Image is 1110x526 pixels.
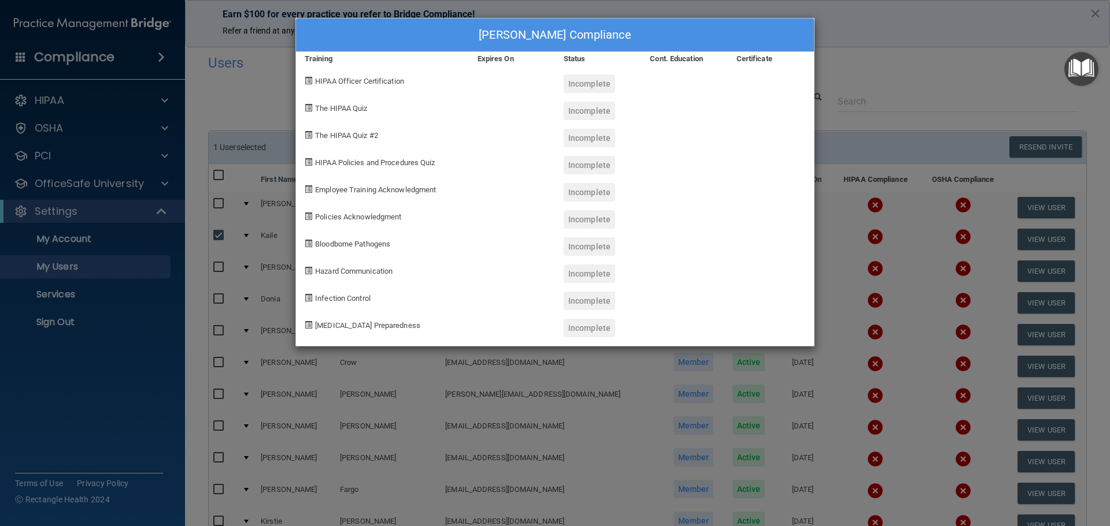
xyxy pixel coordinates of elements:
div: Incomplete [564,74,615,93]
div: Incomplete [564,102,615,120]
div: Incomplete [564,156,615,174]
span: Bloodborne Pathogens [315,240,390,248]
span: Employee Training Acknowledgment [315,185,436,194]
span: HIPAA Officer Certification [315,77,404,85]
span: HIPAA Policies and Procedures Quiz [315,158,435,167]
div: Incomplete [564,319,615,337]
span: Infection Control [315,294,371,303]
span: Hazard Communication [315,267,393,275]
button: Open Resource Center [1064,52,1098,86]
span: The HIPAA Quiz #2 [315,131,378,140]
div: Expires On [469,52,555,66]
span: Policies Acknowledgment [315,212,401,221]
div: Training [296,52,469,66]
div: Cont. Education [641,52,727,66]
div: Status [555,52,641,66]
div: [PERSON_NAME] Compliance [296,18,814,52]
div: Incomplete [564,183,615,202]
div: Incomplete [564,129,615,147]
div: Incomplete [564,237,615,256]
div: Certificate [728,52,814,66]
div: Incomplete [564,210,615,229]
div: Incomplete [564,292,615,310]
div: Incomplete [564,264,615,283]
span: [MEDICAL_DATA] Preparedness [315,321,420,330]
span: The HIPAA Quiz [315,104,367,113]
